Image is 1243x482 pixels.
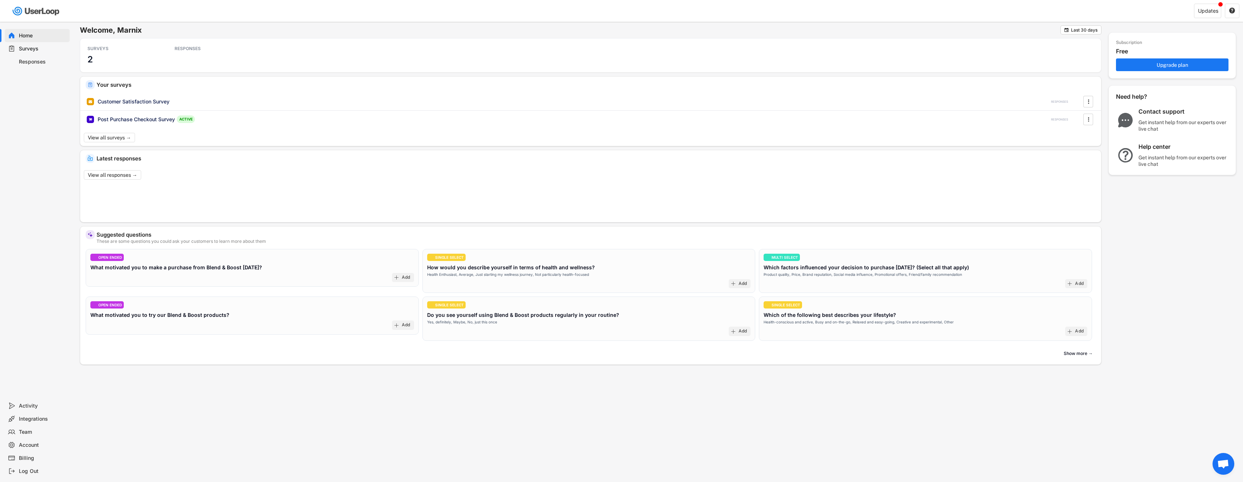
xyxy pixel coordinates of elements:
[19,429,67,436] div: Team
[11,4,62,19] img: userloop-logo-01.svg
[87,54,93,65] h3: 2
[98,256,122,259] div: OPEN ENDED
[1085,96,1092,107] button: 
[98,98,169,105] div: Customer Satisfaction Survey
[19,455,67,462] div: Billing
[175,46,240,52] div: RESPONSES
[19,468,67,475] div: Log Out
[1075,281,1084,287] div: Add
[92,303,96,307] img: yH5BAEAAAAALAAAAAABAAEAAAIBRAA7
[1138,108,1229,115] div: Contact support
[1064,27,1069,33] text: 
[87,156,93,161] img: IncomingMajor.svg
[739,328,747,334] div: Add
[19,403,67,409] div: Activity
[429,303,433,307] img: yH5BAEAAAAALAAAAAABAAEAAAIBRAA7
[80,25,1060,35] h6: Welcome, Marnix
[1213,453,1234,475] a: Open chat
[1116,148,1135,163] img: QuestionMarkInverseMajor.svg
[19,416,67,422] div: Integrations
[92,256,96,259] img: yH5BAEAAAAALAAAAAABAAEAAAIBRAA7
[1229,8,1235,14] button: 
[1138,119,1229,132] div: Get instant help from our experts over live chat
[1116,48,1232,55] div: Free
[772,256,798,259] div: MULTI SELECT
[765,303,769,307] img: yH5BAEAAAAALAAAAAABAAEAAAIBRAA7
[1116,113,1135,127] img: ChatMajor.svg
[1138,143,1229,151] div: Help center
[90,264,262,271] div: What motivated you to make a purchase from Blend & Boost [DATE]?
[1071,28,1097,32] div: Last 30 days
[402,275,410,281] div: Add
[87,46,153,52] div: SURVEYS
[177,115,195,123] div: ACTIVE
[1198,8,1218,13] div: Updates
[1051,118,1068,122] div: RESPONSES
[98,116,175,123] div: Post Purchase Checkout Survey
[19,442,67,449] div: Account
[427,272,589,277] div: Health Enthusiast, Average, Just starting my wellness journey, Not particularly health-focused
[739,281,747,287] div: Add
[765,256,769,259] img: yH5BAEAAAAALAAAAAABAAEAAAIBRAA7
[98,303,122,307] div: OPEN ENDED
[84,133,135,142] button: View all surveys →
[435,303,464,307] div: SINGLE SELECT
[87,232,93,237] img: MagicMajor%20%28Purple%29.svg
[1061,348,1096,359] button: Show more →
[19,58,67,65] div: Responses
[427,311,619,319] div: Do you see yourself using Blend & Boost products regularly in your routine?
[19,45,67,52] div: Surveys
[1138,154,1229,167] div: Get instant help from our experts over live chat
[429,256,433,259] img: yH5BAEAAAAALAAAAAABAAEAAAIBRAA7
[97,239,1096,244] div: These are some questions you could ask your customers to learn more about them
[90,311,229,319] div: What motivated you to try our Blend & Boost products?
[1116,93,1167,101] div: Need help?
[1088,115,1089,123] text: 
[1085,114,1092,125] button: 
[764,272,962,277] div: Product quality, Price, Brand reputation, Social media influence, Promotional offers, Friend/fami...
[764,264,969,271] div: Which factors influenced your decision to purchase [DATE]? (Select all that apply)
[84,170,141,180] button: View all responses →
[1051,100,1068,104] div: RESPONSES
[1064,27,1069,33] button: 
[1088,98,1089,105] text: 
[97,232,1096,237] div: Suggested questions
[1075,328,1084,334] div: Add
[764,319,954,325] div: Health-conscious and active, Busy and on-the-go, Relaxed and easy-going, Creative and experimenta...
[402,322,410,328] div: Add
[427,319,497,325] div: Yes, definitely, Maybe, No, just this once
[772,303,800,307] div: SINGLE SELECT
[1229,7,1235,14] text: 
[427,264,595,271] div: How would you describe yourself in terms of health and wellness?
[1116,40,1142,46] div: Subscription
[1116,58,1228,71] button: Upgrade plan
[97,156,1096,161] div: Latest responses
[764,311,896,319] div: Which of the following best describes your lifestyle?
[19,32,67,39] div: Home
[435,256,464,259] div: SINGLE SELECT
[97,82,1096,87] div: Your surveys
